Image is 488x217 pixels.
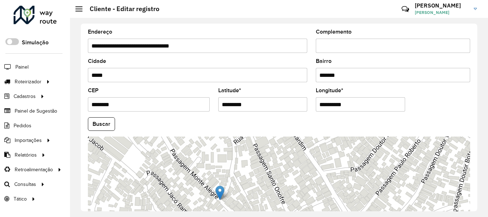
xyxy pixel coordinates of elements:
[15,151,37,159] span: Relatórios
[22,38,49,47] label: Simulação
[83,5,159,13] h2: Cliente - Editar registro
[15,63,29,71] span: Painel
[88,28,112,36] label: Endereço
[316,28,352,36] label: Complemento
[215,186,224,200] img: Marker
[14,181,36,188] span: Consultas
[415,9,468,16] span: [PERSON_NAME]
[15,107,57,115] span: Painel de Sugestão
[398,1,413,17] a: Contato Rápido
[218,86,241,95] label: Latitude
[15,78,41,85] span: Roteirizador
[316,57,332,65] label: Bairro
[415,2,468,9] h3: [PERSON_NAME]
[15,137,42,144] span: Importações
[88,86,99,95] label: CEP
[15,166,53,173] span: Retroalimentação
[88,57,106,65] label: Cidade
[14,122,31,129] span: Pedidos
[88,117,115,131] button: Buscar
[316,86,343,95] label: Longitude
[14,93,36,100] span: Cadastros
[14,195,27,203] span: Tático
